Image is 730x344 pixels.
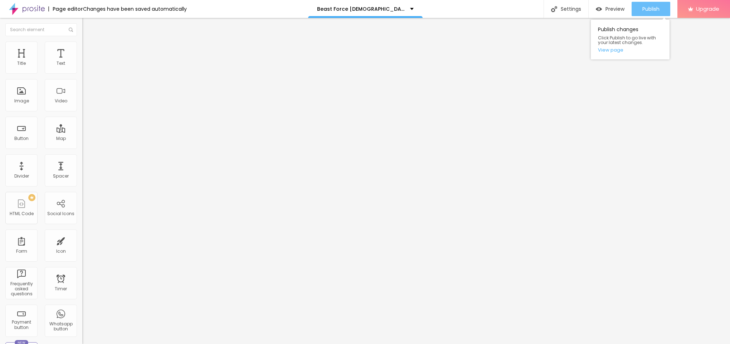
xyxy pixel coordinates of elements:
[589,2,632,16] button: Preview
[551,6,557,12] img: Icone
[55,98,67,103] div: Video
[696,6,719,12] span: Upgrade
[53,174,69,179] div: Spacer
[598,48,662,52] a: View page
[317,6,405,11] p: Beast Force [DEMOGRAPHIC_DATA][MEDICAL_DATA]
[57,61,65,66] div: Text
[7,281,35,297] div: Frequently asked questions
[16,249,27,254] div: Form
[5,23,77,36] input: Search element
[82,18,730,344] iframe: Editor
[17,61,26,66] div: Title
[598,35,662,45] span: Click Publish to go live with your latest changes.
[642,6,660,12] span: Publish
[591,20,670,59] div: Publish changes
[55,286,67,291] div: Timer
[47,321,75,332] div: Whatsapp button
[14,98,29,103] div: Image
[56,136,66,141] div: Map
[14,174,29,179] div: Divider
[7,320,35,330] div: Payment button
[48,6,83,11] div: Page editor
[56,249,66,254] div: Icon
[83,6,187,11] div: Changes have been saved automatically
[69,28,73,32] img: Icone
[596,6,602,12] img: view-1.svg
[47,211,74,216] div: Social Icons
[14,136,29,141] div: Button
[10,211,34,216] div: HTML Code
[632,2,670,16] button: Publish
[605,6,624,12] span: Preview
